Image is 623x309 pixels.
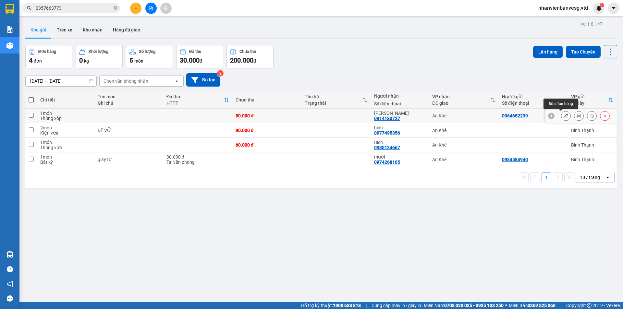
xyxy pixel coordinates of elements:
[98,128,160,133] div: DỄ VỠ
[374,140,426,145] div: Bích
[528,303,556,308] strong: 0369 525 060
[6,42,13,49] img: warehouse-icon
[40,97,91,102] div: Chi tiết
[236,113,298,118] div: 50.000 đ
[6,6,16,13] span: Gửi:
[561,111,571,121] div: Sửa đơn hàng
[104,78,148,84] div: Chọn văn phòng nhận
[40,130,91,136] div: Kiện vừa
[38,49,56,54] div: Đơn hàng
[374,93,426,99] div: Người nhận
[301,302,361,309] span: Hỗ trợ kỹ thuật:
[587,303,592,308] span: copyright
[581,20,603,28] div: ver 1.8.147
[236,128,298,133] div: 90.000 đ
[79,56,83,64] span: 0
[502,101,565,106] div: Số điện thoại
[78,22,108,38] button: Kho nhận
[7,295,13,302] span: message
[40,111,91,116] div: 1 món
[6,26,13,33] img: solution-icon
[34,58,42,64] span: đơn
[374,145,400,150] div: 0935134667
[166,101,224,106] div: HTTT
[6,4,14,14] img: logo-vxr
[40,140,91,145] div: 1 món
[502,94,565,99] div: Người gửi
[145,3,157,14] button: file-add
[27,6,31,10] span: search
[571,101,608,106] div: ĐC lấy
[36,5,112,12] input: Tìm tên, số ĐT hoặc mã đơn
[305,94,362,99] div: Thu hộ
[6,47,118,55] div: Tên hàng: ( : 1 )
[62,21,118,30] div: 0914183727
[62,6,118,13] div: An Khê
[502,157,528,162] div: 0984584940
[601,3,603,7] span: 1
[301,91,371,109] th: Toggle SortBy
[611,5,617,11] span: caret-down
[52,22,78,38] button: Trên xe
[98,157,160,162] div: giấy tờ
[114,5,117,11] span: close-circle
[509,302,556,309] span: Miền Bắc
[40,154,91,160] div: 1 món
[160,3,172,14] button: aim
[166,160,229,165] div: Tại văn phòng
[333,303,361,308] strong: 1900 633 818
[374,101,426,106] div: Số điện thoại
[432,101,490,106] div: ĐC giao
[432,157,495,162] div: An Khê
[429,91,499,109] th: Toggle SortBy
[568,91,617,109] th: Toggle SortBy
[40,160,91,165] div: Bất kỳ
[180,56,200,64] span: 30.000
[444,303,504,308] strong: 0708 023 035 - 0935 103 250
[6,13,57,22] div: 0964652239
[544,99,578,109] div: Sửa đơn hàng
[164,6,168,10] span: aim
[230,56,253,64] span: 200.000
[432,142,495,148] div: An Khê
[374,130,400,136] div: 0977495356
[29,56,32,64] span: 4
[374,160,400,165] div: 0974268105
[571,128,613,133] div: Bình Thạnh
[98,101,160,106] div: Ghi chú
[186,73,220,87] button: Bộ lọc
[566,46,601,58] button: Tạo Chuyến
[374,116,400,121] div: 0914183727
[236,142,298,148] div: 60.000 đ
[139,49,155,54] div: Số lượng
[200,58,202,64] span: đ
[40,116,91,121] div: Thùng xốp
[25,22,52,38] button: Kho gửi
[166,94,224,99] div: Đã thu
[62,13,118,21] div: [PERSON_NAME]
[226,45,274,68] button: Chưa thu200.000đ
[505,304,507,307] span: ⚪️
[374,125,426,130] div: bình
[596,5,602,11] img: icon-new-feature
[126,45,173,68] button: Số lượng5món
[571,142,613,148] div: Bình Thạnh
[605,175,610,180] svg: open
[76,45,123,68] button: Khối lượng0kg
[6,6,57,13] div: Bình Thạnh
[502,113,528,118] div: 0964652239
[217,70,224,77] sup: 2
[7,281,13,287] span: notification
[89,49,108,54] div: Khối lượng
[432,94,490,99] div: VP nhận
[61,36,70,42] span: CC :
[40,145,91,150] div: Thùng vừa
[108,22,145,38] button: Hàng đã giao
[25,45,72,68] button: Đơn hàng4đơn
[533,46,563,58] button: Lên hàng
[374,111,426,116] div: TRẦN ANH
[239,49,256,54] div: Chưa thu
[372,302,422,309] span: Cung cấp máy in - giấy in:
[61,34,118,43] div: 50.000
[40,125,91,130] div: 2 món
